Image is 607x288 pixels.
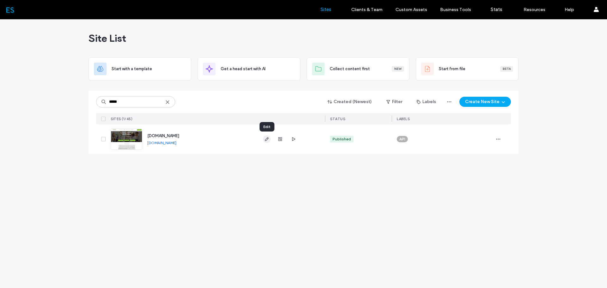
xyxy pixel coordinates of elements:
span: Start with a template [112,66,152,72]
div: Start with a template [89,57,191,81]
span: Collect content first [330,66,370,72]
span: LABELS [397,117,410,121]
span: Help [14,4,27,10]
div: New [392,66,404,72]
button: Filter [380,97,408,107]
span: STATUS [330,117,345,121]
div: Beta [500,66,513,72]
button: Created (Newest) [322,97,377,107]
label: Business Tools [440,7,471,12]
div: Published [333,136,351,142]
div: Collect content firstNew [307,57,409,81]
span: Start from file [439,66,465,72]
a: [DOMAIN_NAME] [147,140,176,145]
button: Labels [411,97,442,107]
label: Sites [321,7,331,12]
label: Custom Assets [395,7,427,12]
div: Start from fileBeta [416,57,518,81]
div: Get a head start with AI [198,57,300,81]
span: SITES (1/45) [111,117,132,121]
label: Help [565,7,574,12]
label: Clients & Team [351,7,383,12]
a: [DOMAIN_NAME] [147,133,179,138]
span: Get a head start with AI [221,66,266,72]
span: Site List [89,32,126,45]
span: API [399,136,405,142]
div: Edit [260,122,274,132]
label: Resources [524,7,545,12]
button: Create New Site [459,97,511,107]
label: Stats [491,7,502,12]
